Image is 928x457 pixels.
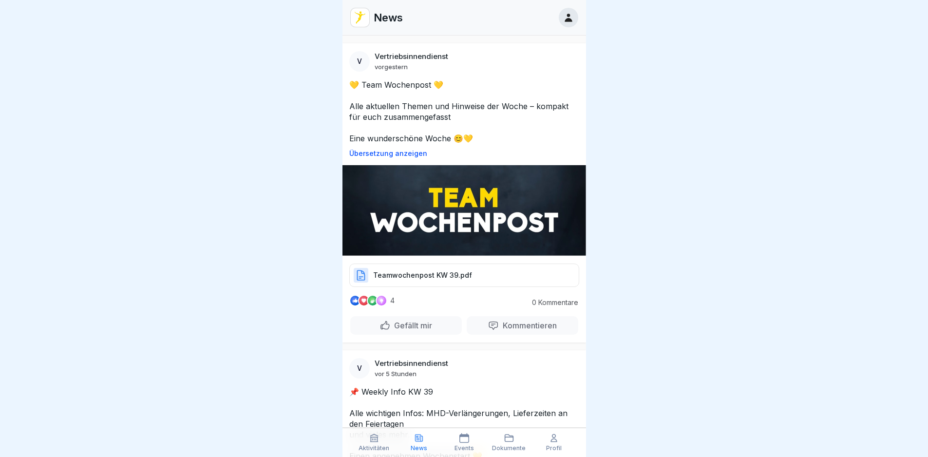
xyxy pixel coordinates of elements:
[349,51,370,72] div: V
[349,275,579,285] a: Teamwochenpost KW 39.pdf
[351,8,369,27] img: vd4jgc378hxa8p7qw0fvrl7x.png
[546,445,562,452] p: Profil
[455,445,474,452] p: Events
[374,11,403,24] p: News
[349,150,579,157] p: Übersetzung anzeigen
[375,359,448,368] p: Vertriebsinnendienst
[525,299,578,306] p: 0 Kommentare
[411,445,427,452] p: News
[492,445,526,452] p: Dokumente
[375,63,408,71] p: vorgestern
[373,270,472,280] p: Teamwochenpost KW 39.pdf
[375,52,448,61] p: Vertriebsinnendienst
[375,370,417,378] p: vor 5 Stunden
[342,165,586,256] img: Post Image
[349,358,370,379] div: V
[359,445,389,452] p: Aktivitäten
[390,321,432,330] p: Gefällt mir
[390,297,395,305] p: 4
[499,321,557,330] p: Kommentieren
[349,79,579,144] p: 💛 Team Wochenpost 💛 Alle aktuellen Themen und Hinweise der Woche – kompakt für euch zusammengefas...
